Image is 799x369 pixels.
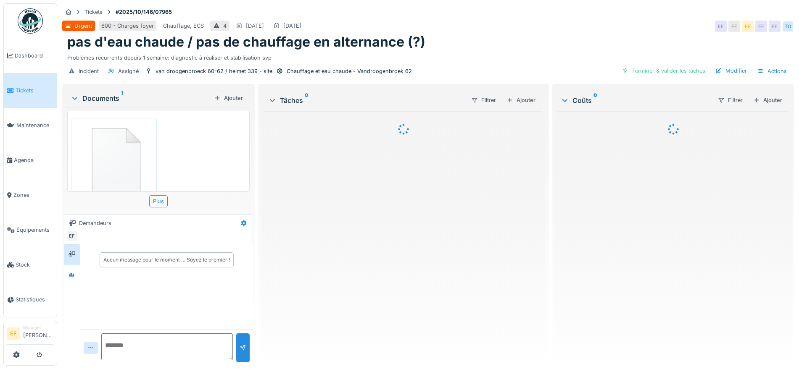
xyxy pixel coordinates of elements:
[15,52,53,60] span: Dashboard
[84,8,103,16] div: Tickets
[79,67,99,75] div: Incident
[4,282,57,317] a: Statistiques
[101,22,154,30] div: 600 - Charges foyer
[16,226,53,234] span: Équipements
[4,38,57,73] a: Dashboard
[118,67,139,75] div: Assigné
[67,34,425,50] h1: pas d'eau chaude / pas de chauffage en alternance (?)
[18,8,43,34] img: Badge_color-CXgf-gQk.svg
[283,22,301,30] div: [DATE]
[23,325,53,331] div: Manager
[23,325,53,343] li: [PERSON_NAME]
[112,8,175,16] strong: #2025/10/146/07965
[103,256,230,264] div: Aucun message pour le moment … Soyez le premier !
[67,50,789,62] div: Problèmes récurrents depuis 1 semaine: diagnostic à réaliser et stabilisation svp
[4,247,57,282] a: Stock
[13,191,53,199] span: Zones
[16,261,53,269] span: Stock
[246,22,264,30] div: [DATE]
[211,92,246,104] div: Ajouter
[4,178,57,212] a: Zones
[4,212,57,247] a: Équipements
[782,21,794,32] div: TO
[66,230,78,242] div: EF
[71,93,211,103] div: Documents
[149,195,168,207] div: Plus
[121,93,123,103] sup: 1
[14,156,53,164] span: Agenda
[503,94,539,106] div: Ajouter
[728,21,740,32] div: EF
[7,327,20,340] li: EF
[7,325,53,345] a: EF Manager[PERSON_NAME]
[742,21,754,32] div: EF
[467,94,500,106] div: Filtrer
[755,21,767,32] div: EF
[268,95,464,105] div: Tâches
[619,65,709,76] div: Terminer & valider les tâches
[769,21,781,32] div: EF
[73,120,155,198] img: 84750757-fdcc6f00-afbb-11ea-908a-1074b026b06b.png
[74,22,92,30] div: Urgent
[305,95,309,105] sup: 0
[156,67,272,75] div: van droogenbroeck 60-62 / helmet 339 - site
[16,296,53,304] span: Statistiques
[4,108,57,143] a: Maintenance
[714,94,746,106] div: Filtrer
[4,143,57,178] a: Agenda
[287,67,412,75] div: Chauffage et eau chaude - Vandroogenbroek 62
[593,95,597,105] sup: 0
[754,65,791,77] div: Actions
[79,219,111,227] div: Demandeurs
[163,22,204,30] div: Chauffage, ECS
[712,65,750,76] div: Modifier
[4,73,57,108] a: Tickets
[223,22,227,30] div: 4
[750,94,786,106] div: Ajouter
[16,121,53,129] span: Maintenance
[561,95,711,105] div: Coûts
[715,21,727,32] div: EF
[16,86,53,94] span: Tickets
